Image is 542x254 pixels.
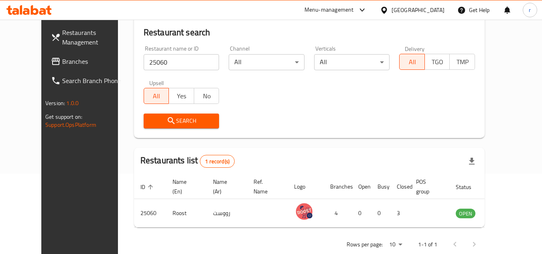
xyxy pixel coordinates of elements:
span: Name (En) [173,177,197,196]
img: Roost [294,201,314,221]
div: All [229,54,304,70]
span: TMP [453,56,472,68]
span: POS group [416,177,440,196]
label: Delivery [405,46,425,51]
span: TGO [428,56,447,68]
span: 1.0.0 [66,98,79,108]
button: Search [144,114,219,128]
span: Branches [62,57,126,66]
th: Closed [390,175,410,199]
td: Roost [166,199,207,228]
button: All [399,54,425,70]
button: No [194,88,219,104]
div: Total records count [200,155,235,168]
span: Ref. Name [254,177,278,196]
a: Search Branch Phone [45,71,132,90]
span: Search [150,116,213,126]
h2: Restaurant search [144,26,475,39]
span: All [147,90,166,102]
p: 1-1 of 1 [418,240,437,250]
span: Version: [45,98,65,108]
span: Yes [172,90,191,102]
td: 0 [371,199,390,228]
div: Menu-management [304,5,354,15]
span: No [197,90,216,102]
span: Status [456,182,482,192]
td: 25060 [134,199,166,228]
p: Rows per page: [347,240,383,250]
a: Restaurants Management [45,23,132,52]
span: Search Branch Phone [62,76,126,85]
td: 0 [352,199,371,228]
input: Search for restaurant name or ID.. [144,54,219,70]
span: Get support on: [45,112,82,122]
span: Name (Ar) [213,177,238,196]
span: 1 record(s) [200,158,234,165]
span: OPEN [456,209,475,218]
table: enhanced table [134,175,519,228]
a: Branches [45,52,132,71]
th: Logo [288,175,324,199]
label: Upsell [149,80,164,85]
button: TGO [424,54,450,70]
th: Busy [371,175,390,199]
div: All [314,54,390,70]
td: 4 [324,199,352,228]
span: Restaurants Management [62,28,126,47]
td: رووست [207,199,247,228]
span: All [403,56,422,68]
th: Branches [324,175,352,199]
div: Rows per page: [386,239,405,251]
button: All [144,88,169,104]
a: Support.OpsPlatform [45,120,96,130]
button: TMP [449,54,475,70]
div: [GEOGRAPHIC_DATA] [392,6,445,14]
th: Open [352,175,371,199]
span: ID [140,182,156,192]
h2: Restaurants list [140,154,235,168]
td: 3 [390,199,410,228]
span: r [529,6,531,14]
button: Yes [168,88,194,104]
div: Export file [462,152,481,171]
